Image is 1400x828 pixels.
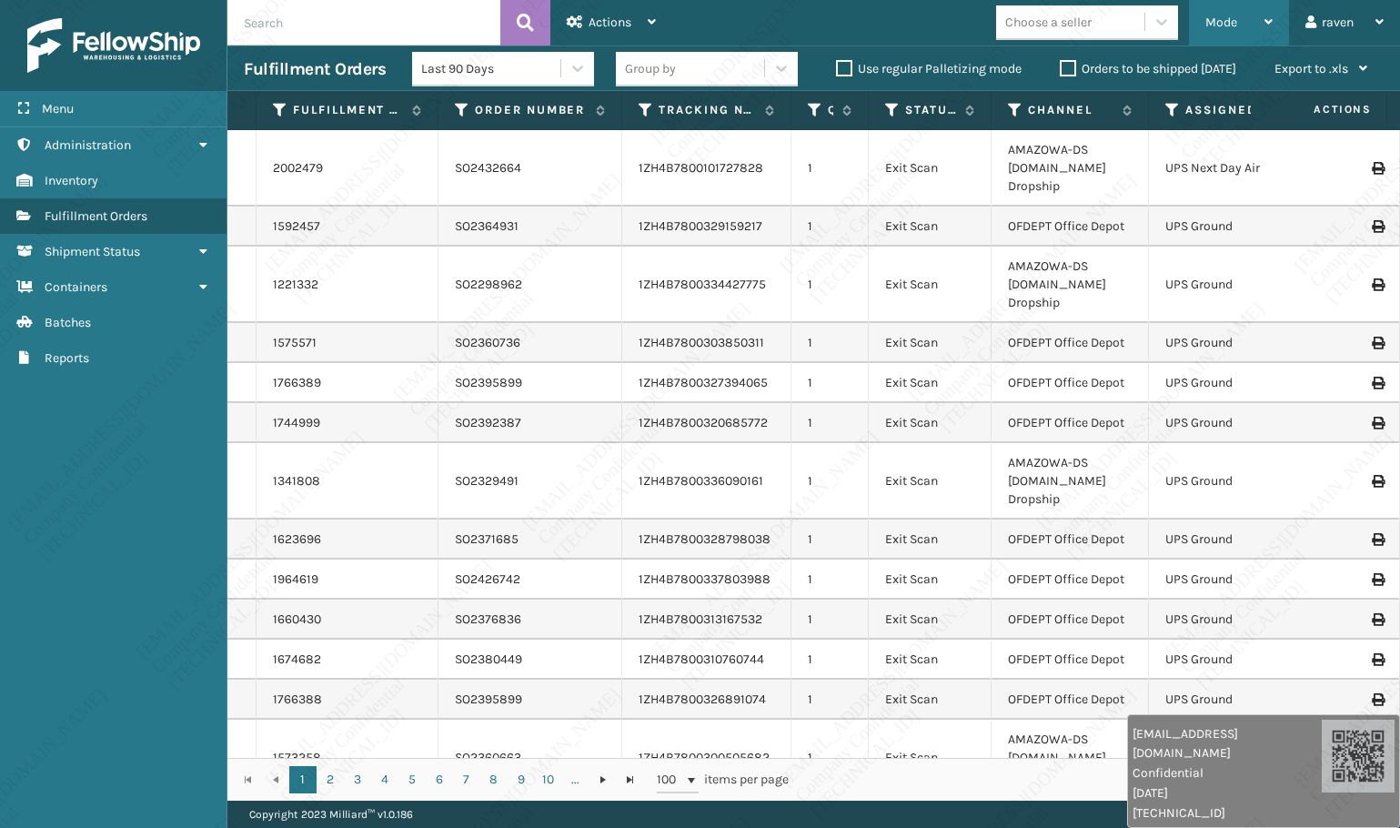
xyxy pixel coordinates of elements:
[639,375,768,390] a: 1ZH4B7800327394065
[869,247,992,323] td: Exit Scan
[1372,613,1383,626] i: Print Label
[27,18,200,73] img: logo
[398,766,426,793] a: 5
[317,766,344,793] a: 2
[1149,323,1323,363] td: UPS Ground
[1028,102,1113,118] label: Channel
[438,247,622,323] td: SO2298962
[273,571,318,589] a: 1964619
[273,691,322,709] a: 1766388
[45,137,131,153] span: Administration
[273,472,320,490] a: 1341808
[535,766,562,793] a: 10
[438,323,622,363] td: SO2360736
[657,771,684,789] span: 100
[791,520,869,560] td: 1
[273,611,321,629] a: 1660430
[244,58,386,80] h3: Fulfillment Orders
[1149,640,1323,680] td: UPS Ground
[508,766,535,793] a: 9
[480,766,508,793] a: 8
[639,571,771,587] a: 1ZH4B7800337803988
[1149,403,1323,443] td: UPS Ground
[791,443,869,520] td: 1
[1372,693,1383,706] i: Print Label
[1149,560,1323,600] td: UPS Ground
[1149,207,1323,247] td: UPS Ground
[438,720,622,796] td: SO2360663
[45,350,89,366] span: Reports
[438,560,622,600] td: SO2426742
[273,374,321,392] a: 1766389
[992,207,1149,247] td: OFDEPT Office Depot
[475,102,587,118] label: Order Number
[273,217,320,236] a: 1592457
[1372,653,1383,666] i: Print Label
[869,520,992,560] td: Exit Scan
[438,600,622,640] td: SO2376836
[289,766,317,793] a: 1
[1372,162,1383,175] i: Print Label
[905,102,956,118] label: Status
[869,403,992,443] td: Exit Scan
[1133,803,1322,823] span: [TECHNICAL_ID]
[639,750,770,765] a: 1ZH4B7800300505682
[617,766,644,793] a: Go to the last page
[639,415,768,430] a: 1ZH4B7800320685772
[293,102,403,118] label: Fulfillment Order Id
[273,414,320,432] a: 1744999
[869,323,992,363] td: Exit Scan
[639,611,762,627] a: 1ZH4B7800313167532
[45,279,107,295] span: Containers
[639,473,763,489] a: 1ZH4B7800336090161
[992,600,1149,640] td: OFDEPT Office Depot
[869,443,992,520] td: Exit Scan
[273,530,321,549] a: 1623696
[1149,680,1323,720] td: UPS Ground
[1372,337,1383,349] i: Print Label
[639,277,766,292] a: 1ZH4B7800334427775
[791,207,869,247] td: 1
[45,173,98,188] span: Inventory
[438,363,622,403] td: SO2395899
[1185,102,1287,118] label: Assigned Carrier Service
[438,443,622,520] td: SO2329491
[992,720,1149,796] td: AMAZOWA-DS [DOMAIN_NAME] Dropship
[992,323,1149,363] td: OFDEPT Office Depot
[1133,783,1322,803] span: [DATE]
[1149,130,1323,207] td: UPS Next Day Air
[438,207,622,247] td: SO2364931
[791,323,869,363] td: 1
[992,247,1149,323] td: AMAZOWA-DS [DOMAIN_NAME] Dropship
[1372,533,1383,546] i: Print Label
[589,15,631,30] span: Actions
[869,130,992,207] td: Exit Scan
[1005,13,1092,32] div: Choose a seller
[828,102,833,118] label: Quantity
[1060,61,1236,76] label: Orders to be shipped [DATE]
[659,102,756,118] label: Tracking Number
[273,159,323,177] a: 2002479
[1205,15,1237,30] span: Mode
[639,218,762,234] a: 1ZH4B7800329159217
[438,130,622,207] td: SO2432664
[791,560,869,600] td: 1
[657,766,790,793] span: items per page
[1149,443,1323,520] td: UPS Ground
[589,766,617,793] a: Go to the next page
[1149,363,1323,403] td: UPS Ground
[42,101,74,116] span: Menu
[992,130,1149,207] td: AMAZOWA-DS [DOMAIN_NAME] Dropship
[344,766,371,793] a: 3
[992,520,1149,560] td: OFDEPT Office Depot
[992,443,1149,520] td: AMAZOWA-DS [DOMAIN_NAME] Dropship
[639,692,766,707] a: 1ZH4B7800326891074
[421,59,562,78] div: Last 90 Days
[639,335,764,350] a: 1ZH4B7800303850311
[869,560,992,600] td: Exit Scan
[45,315,91,330] span: Batches
[814,771,1380,789] div: 1 - 100 of 43890 items
[869,600,992,640] td: Exit Scan
[1372,573,1383,586] i: Print Label
[639,531,771,547] a: 1ZH4B7800328798038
